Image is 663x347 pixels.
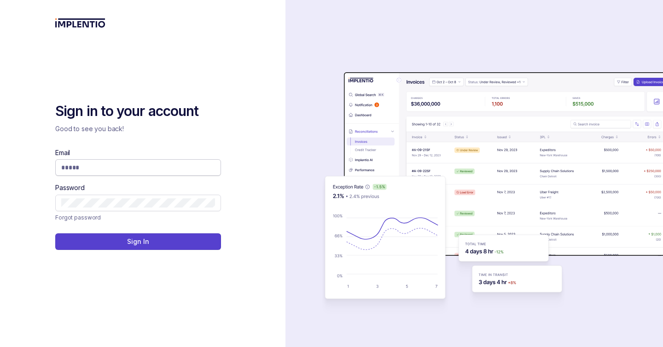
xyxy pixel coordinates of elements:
p: Forgot password [55,213,101,222]
h2: Sign in to your account [55,102,221,121]
img: logo [55,18,105,28]
a: Link Forgot password [55,213,101,222]
button: Sign In [55,233,221,250]
label: Email [55,148,70,157]
p: Sign In [127,237,149,246]
label: Password [55,183,85,192]
p: Good to see you back! [55,124,221,133]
